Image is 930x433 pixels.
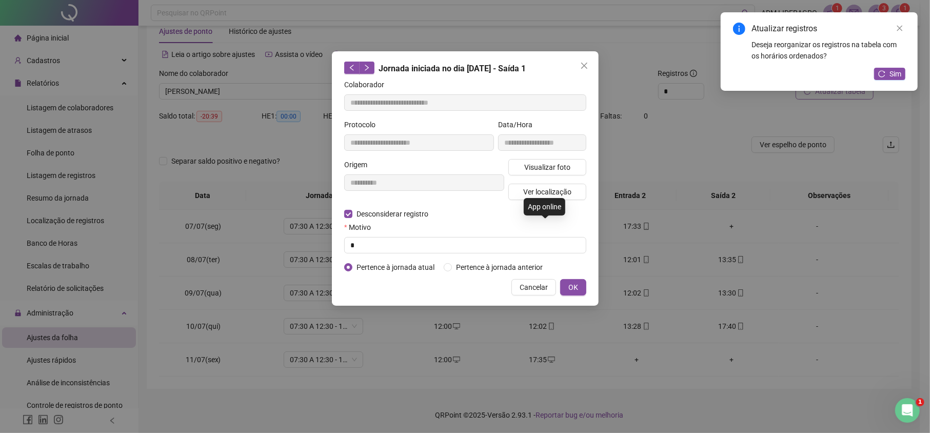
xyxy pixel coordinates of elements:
span: right [363,64,370,71]
span: Visualizar foto [524,162,570,173]
label: Motivo [344,222,378,233]
span: OK [568,282,578,293]
label: Origem [344,159,374,170]
span: Pertence à jornada atual [352,262,439,273]
button: OK [560,279,586,296]
div: Deseja reorganizar os registros na tabela com os horários ordenados? [751,39,905,62]
span: 1 [916,398,924,406]
span: left [348,64,355,71]
div: Jornada iniciada no dia [DATE] - Saída 1 [344,62,586,75]
span: Pertence à jornada anterior [452,262,547,273]
span: Cancelar [520,282,548,293]
button: Visualizar foto [508,159,586,175]
a: Close [894,23,905,34]
button: Ver localização [508,184,586,200]
span: info-circle [733,23,745,35]
label: Data/Hora [498,119,539,130]
span: reload [878,70,885,77]
iframe: Intercom live chat [895,398,920,423]
label: Protocolo [344,119,382,130]
button: Sim [874,68,905,80]
button: Close [576,57,592,74]
span: close [896,25,903,32]
label: Colaborador [344,79,391,90]
span: close [580,62,588,70]
span: Desconsiderar registro [352,208,432,220]
span: Sim [889,68,901,80]
span: Ver localização [523,186,571,198]
button: left [344,62,360,74]
button: right [359,62,374,74]
button: Cancelar [511,279,556,296]
div: Atualizar registros [751,23,905,35]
